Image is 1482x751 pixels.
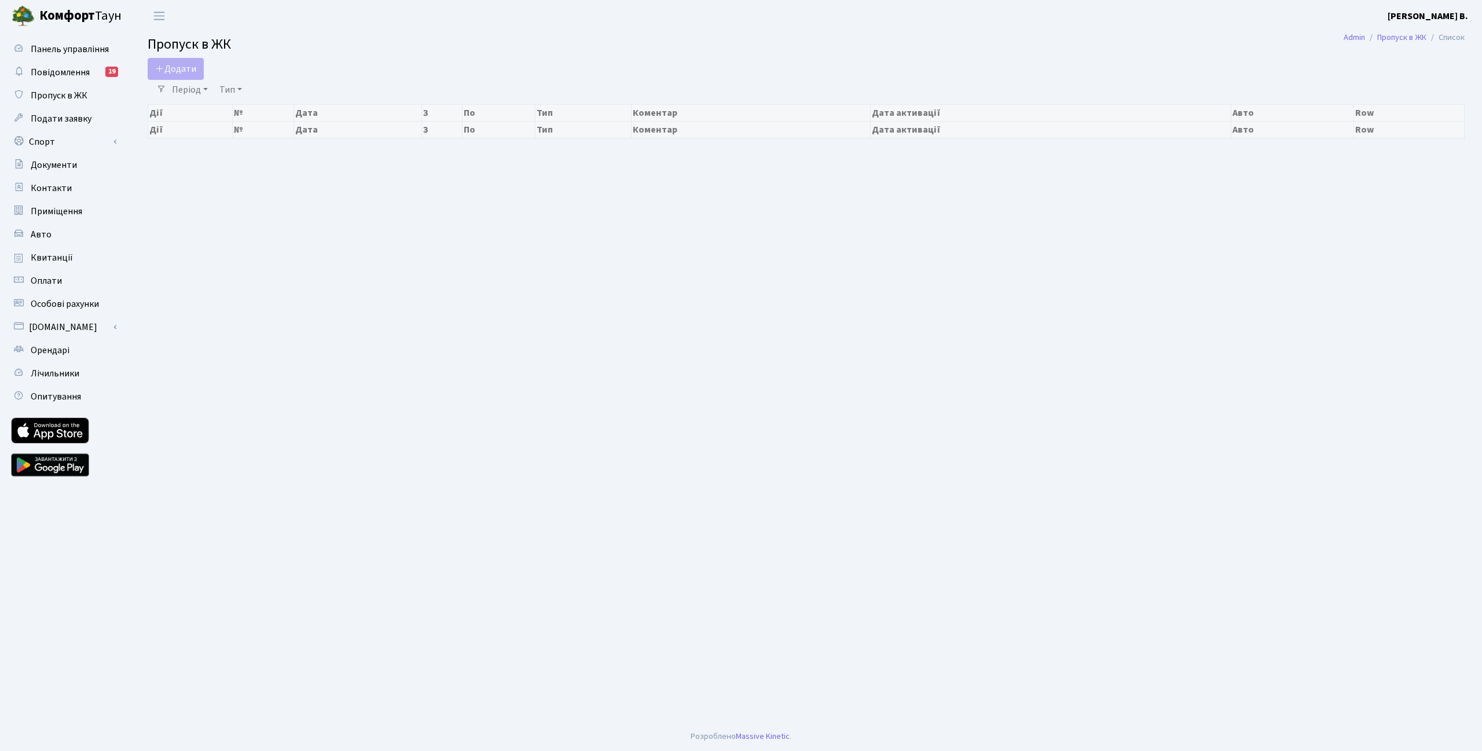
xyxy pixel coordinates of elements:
span: Лічильники [31,367,79,380]
a: Приміщення [6,200,122,223]
a: Особові рахунки [6,292,122,316]
a: Тип [215,80,247,100]
th: Row [1353,121,1464,138]
a: Панель управління [6,38,122,61]
a: Квитанції [6,246,122,269]
a: Додати [148,58,204,80]
span: Особові рахунки [31,298,99,310]
a: Admin [1344,31,1365,43]
th: Коментар [632,104,871,121]
span: Документи [31,159,77,171]
a: Пропуск в ЖК [6,84,122,107]
span: Контакти [31,182,72,195]
a: Опитування [6,385,122,408]
th: Дата активації [870,104,1231,121]
nav: breadcrumb [1326,25,1482,50]
a: Подати заявку [6,107,122,130]
th: З [421,121,462,138]
a: Лічильники [6,362,122,385]
th: Row [1353,104,1464,121]
span: Пропуск в ЖК [148,34,231,54]
a: Оплати [6,269,122,292]
th: По [463,104,535,121]
th: № [232,121,294,138]
span: Оплати [31,274,62,287]
a: Період [167,80,212,100]
th: Тип [535,121,632,138]
th: Дії [148,104,233,121]
button: Переключити навігацію [145,6,174,25]
a: Massive Kinetic [736,730,790,742]
b: [PERSON_NAME] В. [1388,10,1468,23]
span: Додати [155,63,196,75]
a: Контакти [6,177,122,200]
a: Авто [6,223,122,246]
span: Авто [31,228,52,241]
a: Пропуск в ЖК [1377,31,1426,43]
span: Орендарі [31,344,69,357]
th: Дії [148,121,233,138]
span: Повідомлення [31,66,90,79]
img: logo.png [12,5,35,28]
a: Повідомлення19 [6,61,122,84]
li: Список [1426,31,1465,44]
a: Спорт [6,130,122,153]
a: Документи [6,153,122,177]
th: Дата [294,121,421,138]
th: Дата [294,104,421,121]
th: Тип [535,104,632,121]
span: Опитування [31,390,81,403]
th: По [463,121,535,138]
span: Панель управління [31,43,109,56]
th: З [421,104,462,121]
div: 19 [105,67,118,77]
span: Квитанції [31,251,73,264]
th: Коментар [632,121,871,138]
a: Орендарі [6,339,122,362]
th: Авто [1231,104,1353,121]
span: Таун [39,6,122,26]
span: Подати заявку [31,112,91,125]
b: Комфорт [39,6,95,25]
span: Пропуск в ЖК [31,89,87,102]
th: Дата активації [870,121,1231,138]
a: [DOMAIN_NAME] [6,316,122,339]
span: Приміщення [31,205,82,218]
div: Розроблено . [691,730,791,743]
th: № [232,104,294,121]
a: [PERSON_NAME] В. [1388,9,1468,23]
th: Авто [1231,121,1353,138]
